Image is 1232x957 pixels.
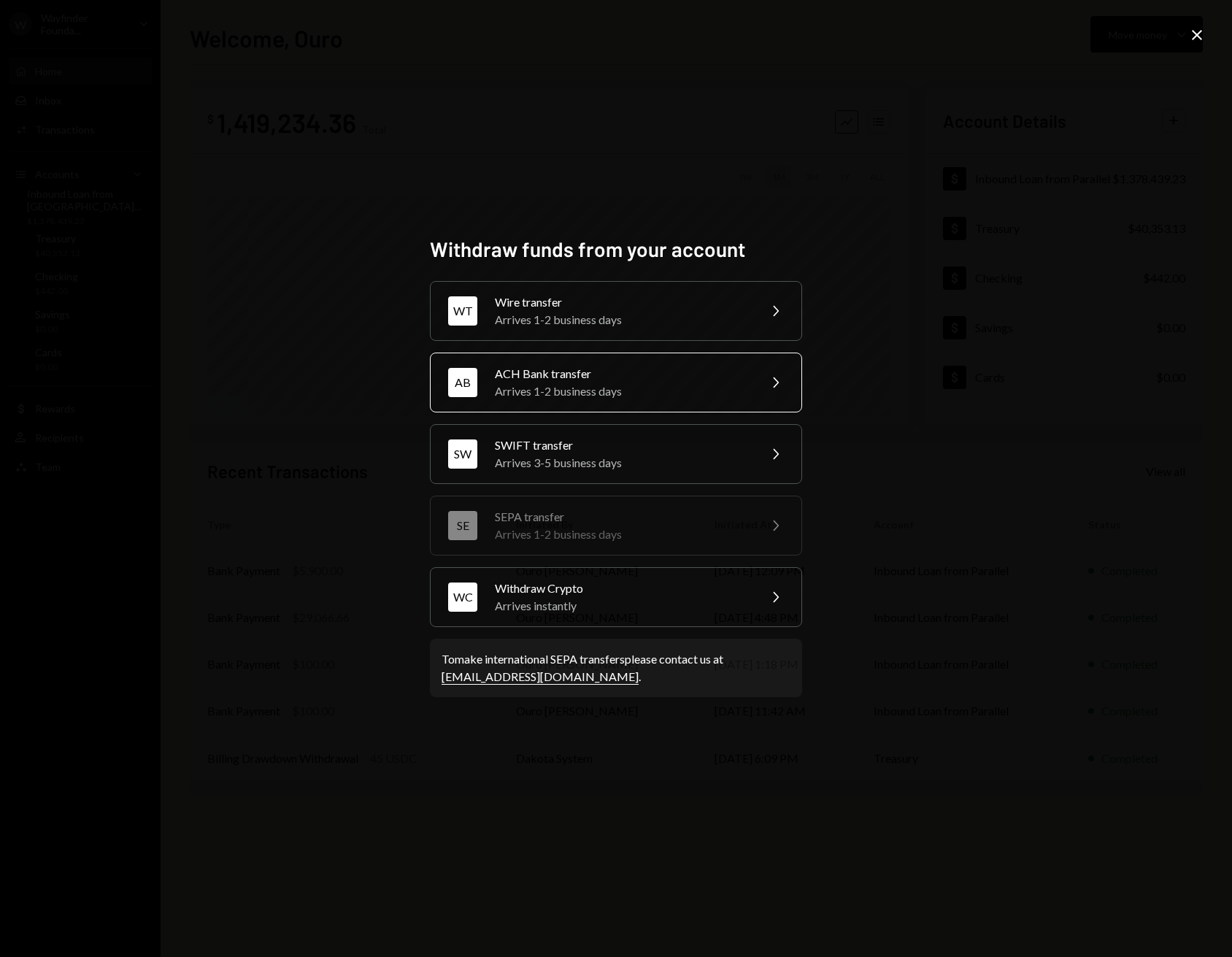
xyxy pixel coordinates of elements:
div: AB [448,368,477,397]
div: SEPA transfer [495,508,749,526]
div: To make international SEPA transfers please contact us at . [442,650,790,685]
div: Withdraw Crypto [495,580,749,597]
div: Arrives 1-2 business days [495,526,749,543]
div: SW [448,439,477,469]
button: ABACH Bank transferArrives 1-2 business days [430,353,802,412]
div: SE [448,511,477,540]
div: ACH Bank transfer [495,365,749,383]
button: SWSWIFT transferArrives 3-5 business days [430,424,802,484]
h2: Withdraw funds from your account [430,235,802,264]
div: Arrives 3-5 business days [495,454,749,472]
button: WTWire transferArrives 1-2 business days [430,281,802,341]
div: Arrives 1-2 business days [495,311,749,328]
div: SWIFT transfer [495,437,749,454]
button: WCWithdraw CryptoArrives instantly [430,567,802,627]
div: WT [448,296,477,326]
button: SESEPA transferArrives 1-2 business days [430,496,802,556]
div: WC [448,583,477,612]
div: Arrives instantly [495,597,749,615]
div: Wire transfer [495,293,749,311]
a: [EMAIL_ADDRESS][DOMAIN_NAME] [442,669,639,685]
div: Arrives 1-2 business days [495,383,749,400]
